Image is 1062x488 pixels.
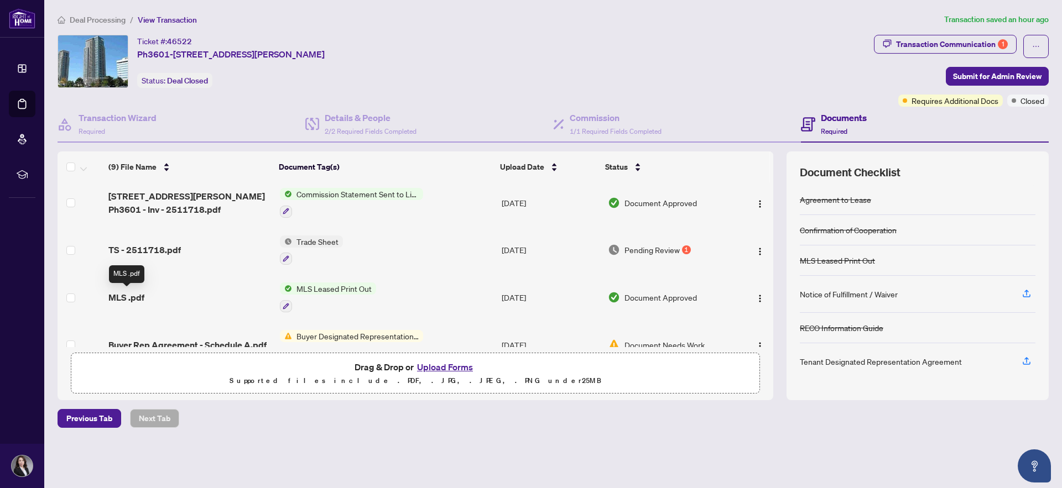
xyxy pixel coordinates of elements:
[944,13,1049,26] article: Transaction saved an hour ago
[137,73,212,88] div: Status:
[130,409,179,428] button: Next Tab
[800,165,900,180] span: Document Checklist
[414,360,476,374] button: Upload Forms
[497,227,603,274] td: [DATE]
[800,254,875,266] div: MLS Leased Print Out
[12,455,33,476] img: Profile Icon
[292,235,343,248] span: Trade Sheet
[280,235,343,265] button: Status IconTrade Sheet
[70,15,126,25] span: Deal Processing
[108,243,181,256] span: TS - 2511718.pdf
[274,151,495,182] th: Document Tag(s)
[570,127,662,135] span: 1/1 Required Fields Completed
[500,161,544,173] span: Upload Date
[138,15,197,25] span: View Transaction
[946,67,1049,86] button: Submit for Admin Review
[79,111,157,124] h4: Transaction Wizard
[280,188,423,218] button: Status IconCommission Statement Sent to Listing Brokerage
[998,39,1008,49] div: 1
[137,48,325,61] span: Ph3601-[STREET_ADDRESS][PERSON_NAME]
[167,36,192,46] span: 46522
[130,13,133,26] li: /
[497,274,603,321] td: [DATE]
[71,353,759,394] span: Drag & Drop orUpload FormsSupported files include .PDF, .JPG, .JPEG, .PNG under25MB
[624,339,705,351] span: Document Needs Work
[751,336,769,354] button: Logo
[280,330,423,360] button: Status IconBuyer Designated Representation Agreement
[325,111,417,124] h4: Details & People
[608,197,620,209] img: Document Status
[682,245,691,254] div: 1
[953,67,1042,85] span: Submit for Admin Review
[800,288,898,300] div: Notice of Fulfillment / Waiver
[1018,449,1051,482] button: Open asap
[58,409,121,428] button: Previous Tab
[800,193,871,206] div: Agreement to Lease
[325,127,417,135] span: 2/2 Required Fields Completed
[108,338,267,351] span: Buyer Rep Agreement - Schedule A.pdf
[108,291,144,304] span: MLS .pdf
[800,322,883,334] div: RECO Information Guide
[109,265,144,283] div: MLS .pdf
[608,339,620,351] img: Document Status
[608,291,620,303] img: Document Status
[821,111,867,124] h4: Documents
[601,151,732,182] th: Status
[497,179,603,227] td: [DATE]
[800,224,897,236] div: Confirmation of Cooperation
[751,241,769,259] button: Logo
[58,16,65,24] span: home
[1032,43,1040,50] span: ellipsis
[66,410,112,427] span: Previous Tab
[624,291,697,303] span: Document Approved
[751,194,769,212] button: Logo
[79,127,105,135] span: Required
[896,35,1008,53] div: Transaction Communication
[108,190,271,216] span: [STREET_ADDRESS][PERSON_NAME] Ph3601 - Inv - 2511718.pdf
[751,288,769,306] button: Logo
[355,360,476,374] span: Drag & Drop or
[280,188,292,200] img: Status Icon
[497,321,603,369] td: [DATE]
[280,282,292,295] img: Status Icon
[292,282,376,295] span: MLS Leased Print Out
[280,235,292,248] img: Status Icon
[605,161,628,173] span: Status
[570,111,662,124] h4: Commission
[1021,95,1044,107] span: Closed
[280,282,376,312] button: Status IconMLS Leased Print Out
[756,247,764,256] img: Logo
[912,95,998,107] span: Requires Additional Docs
[874,35,1017,54] button: Transaction Communication1
[608,244,620,256] img: Document Status
[624,197,697,209] span: Document Approved
[280,330,292,342] img: Status Icon
[108,161,157,173] span: (9) File Name
[624,244,680,256] span: Pending Review
[292,330,423,342] span: Buyer Designated Representation Agreement
[104,151,274,182] th: (9) File Name
[821,127,847,135] span: Required
[58,35,128,87] img: IMG-E12265439_1.jpg
[292,188,423,200] span: Commission Statement Sent to Listing Brokerage
[496,151,601,182] th: Upload Date
[800,355,962,368] div: Tenant Designated Representation Agreement
[78,374,753,387] p: Supported files include .PDF, .JPG, .JPEG, .PNG under 25 MB
[9,8,35,29] img: logo
[756,200,764,208] img: Logo
[756,342,764,350] img: Logo
[137,35,192,48] div: Ticket #:
[167,76,208,86] span: Deal Closed
[756,294,764,303] img: Logo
